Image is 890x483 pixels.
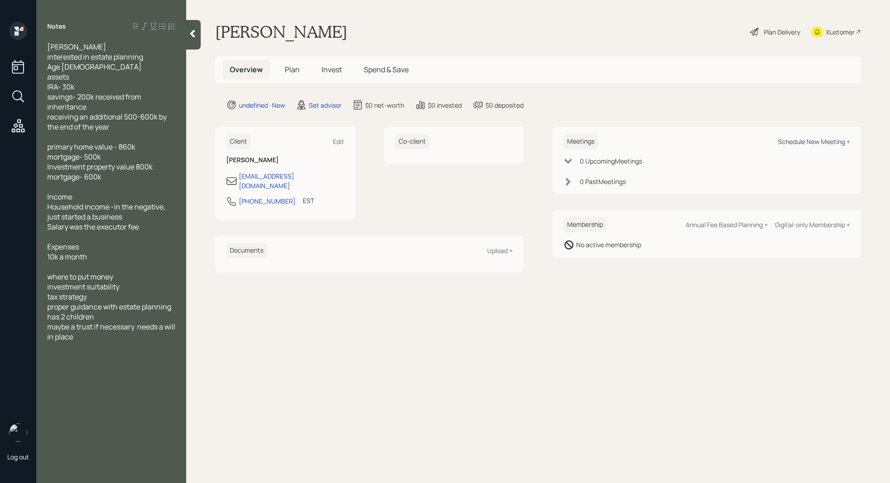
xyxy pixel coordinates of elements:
div: EST [303,196,314,205]
span: Expenses [47,242,79,252]
span: Invest [321,65,342,75]
div: $0 deposited [485,100,524,110]
img: retirable_logo.png [9,423,27,442]
div: No active membership [576,240,641,249]
span: receiving an additional 500-600k by the end of the year [47,112,168,132]
div: Plan Delivery [764,27,800,37]
span: Age [DEMOGRAPHIC_DATA] [47,62,142,72]
span: assets [47,72,69,82]
span: Overview [230,65,263,75]
span: Salary was the executor fee [47,222,139,232]
label: Notes [47,22,66,31]
div: [PHONE_NUMBER] [239,196,296,206]
span: interested in estate planning [47,52,143,62]
div: $0 invested [428,100,462,110]
div: $0 net-worth [365,100,404,110]
span: 10k a month [47,252,87,262]
div: Digital-only Membership + [775,220,850,229]
div: Kustomer [826,27,855,37]
div: Edit [333,137,344,146]
span: has 2 children [47,312,94,322]
span: Household income -in the negative, just started a business [47,202,167,222]
span: investment suitability [47,282,119,292]
h6: Documents [226,243,267,258]
span: IRA- 30k [47,82,74,92]
span: savings- 200k received from inheritance [47,92,143,112]
span: tax strategy [47,292,87,302]
h6: [PERSON_NAME] [226,156,344,164]
span: mortgage- 500k [47,152,101,162]
div: undefined · New [239,100,285,110]
span: mortgage- 600k [47,172,101,182]
span: primary home value - 860k [47,142,135,152]
div: Set advisor [309,100,341,110]
span: Plan [285,65,300,75]
h6: Meetings [564,134,598,149]
span: Spend & Save [364,65,409,75]
h6: Client [226,134,251,149]
span: where to put money [47,272,113,282]
div: Annual Fee Based Planning + [686,220,768,229]
div: [EMAIL_ADDRESS][DOMAIN_NAME] [239,171,344,190]
span: [PERSON_NAME] [47,42,106,52]
span: Investment property value 800k [47,162,153,172]
span: maybe a trust if necessary needs a will in place [47,322,177,342]
div: 0 Past Meeting s [580,177,626,186]
span: proper guidance with estate planning [47,302,171,312]
div: Log out [7,453,29,461]
div: 0 Upcoming Meeting s [580,156,642,166]
h6: Membership [564,217,607,232]
div: Upload + [487,246,513,255]
div: Schedule New Meeting + [778,137,850,146]
h1: [PERSON_NAME] [215,22,347,42]
h6: Co-client [395,134,430,149]
span: Income [47,192,72,202]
